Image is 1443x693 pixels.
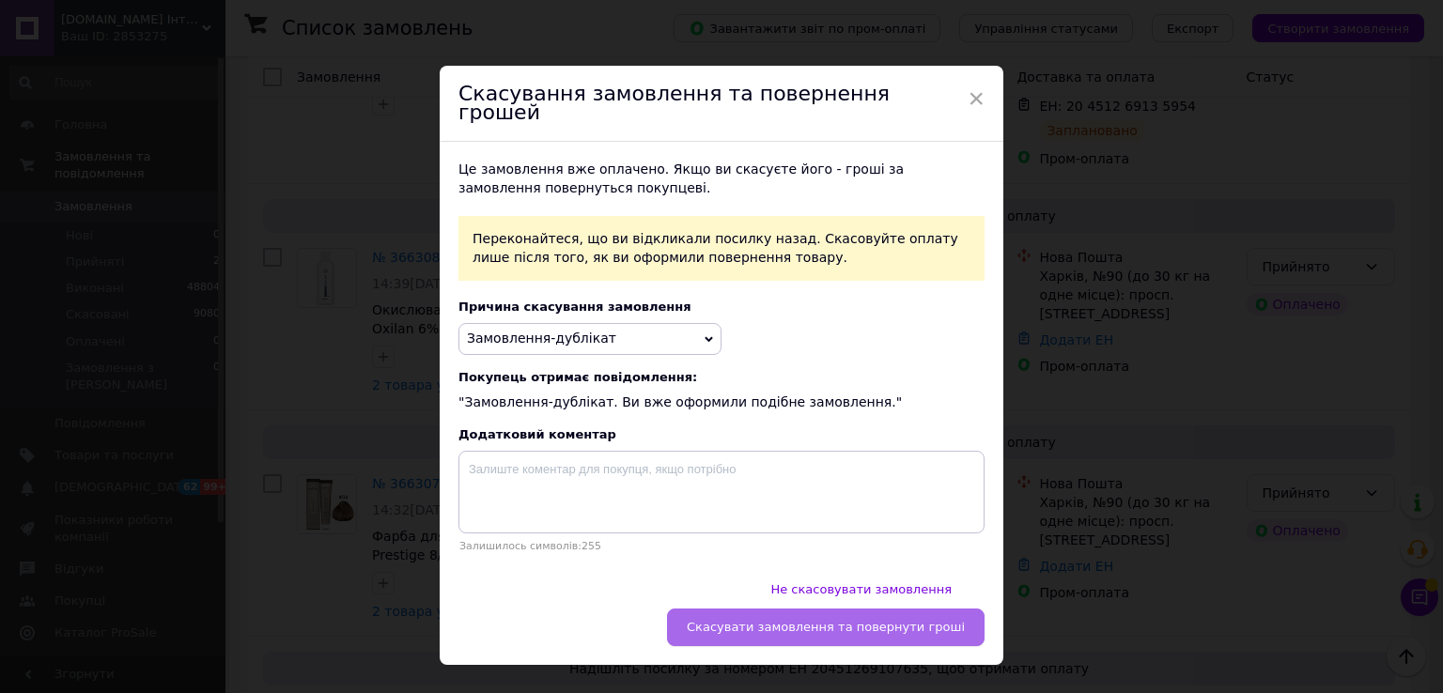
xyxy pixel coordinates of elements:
[458,300,985,314] div: Причина скасування замовлення
[440,66,1003,142] div: Скасування замовлення та повернення грошей
[458,370,985,412] div: "Замовлення-дублікат. Ви вже оформили подібне замовлення."
[458,370,985,384] span: Покупець отримає повідомлення:
[770,582,952,596] span: Не скасовувати замовлення
[458,161,985,197] div: Це замовлення вже оплачено. Якщо ви скасуєте його - гроші за замовлення повернуться покупцеві.
[458,216,985,281] div: Переконайтеся, що ви відкликали посилку назад. Скасовуйте оплату лише після того, як ви оформили ...
[687,620,965,634] span: Скасувати замовлення та повернути гроші
[458,427,985,441] div: Додатковий коментар
[751,571,971,608] button: Не скасовувати замовлення
[458,540,985,552] div: Залишилось символів: 255
[968,83,985,115] span: ×
[667,608,985,646] button: Скасувати замовлення та повернути гроші
[467,331,616,346] span: Замовлення-дублікат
